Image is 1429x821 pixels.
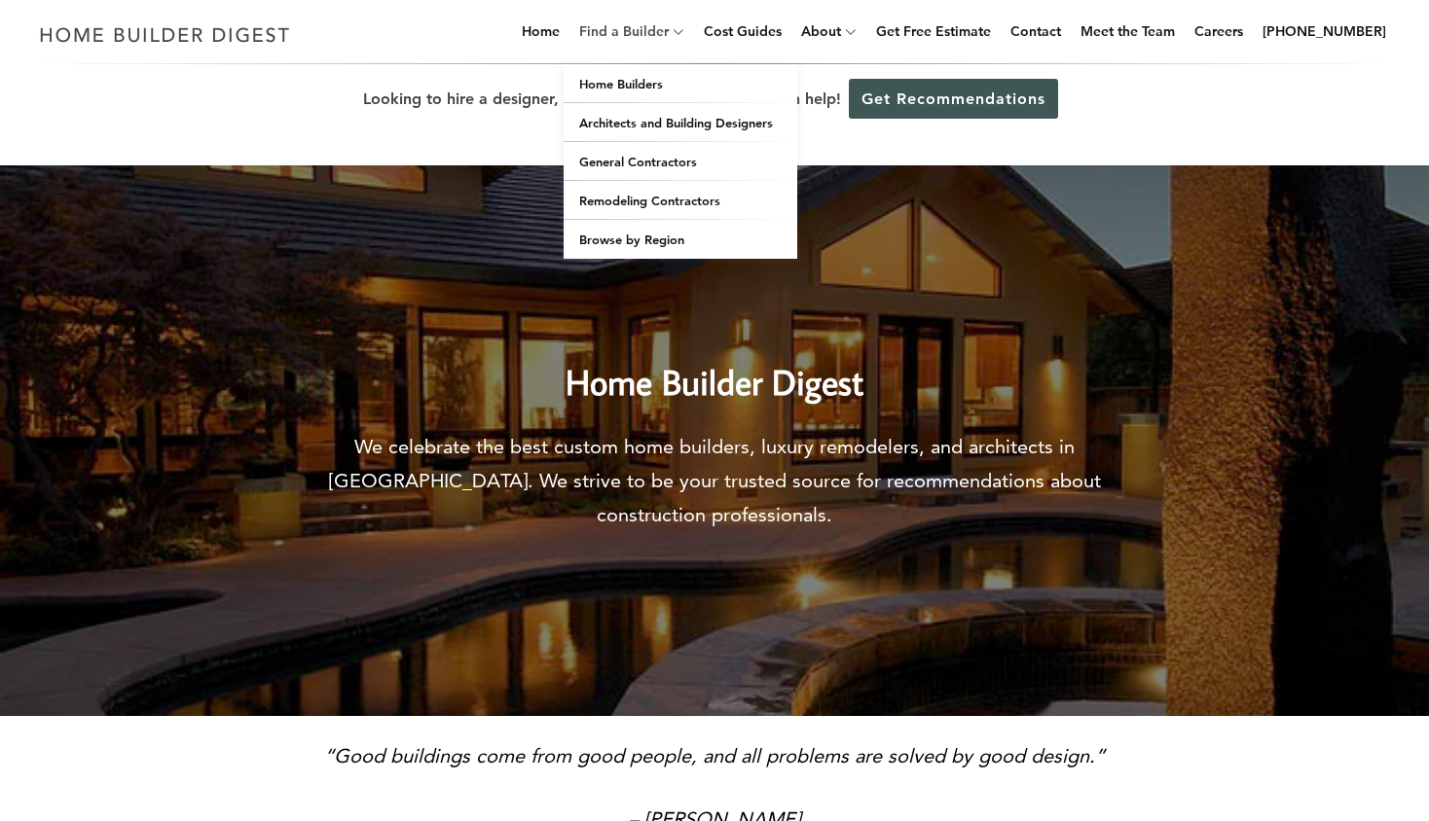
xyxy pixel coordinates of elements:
a: Browse by Region [564,220,797,259]
a: Remodeling Contractors [564,181,797,220]
a: Home Builders [564,64,797,103]
img: Home Builder Digest [31,16,299,54]
p: We celebrate the best custom home builders, luxury remodelers, and architects in [GEOGRAPHIC_DATA... [301,430,1128,532]
h2: Home Builder Digest [301,321,1128,409]
a: Get Recommendations [849,79,1058,119]
a: Architects and Building Designers [564,103,797,142]
iframe: Drift Widget Chat Controller [1055,681,1406,798]
em: “Good buildings come from good people, and all problems are solved by good design.” [324,744,1105,767]
a: General Contractors [564,142,797,181]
